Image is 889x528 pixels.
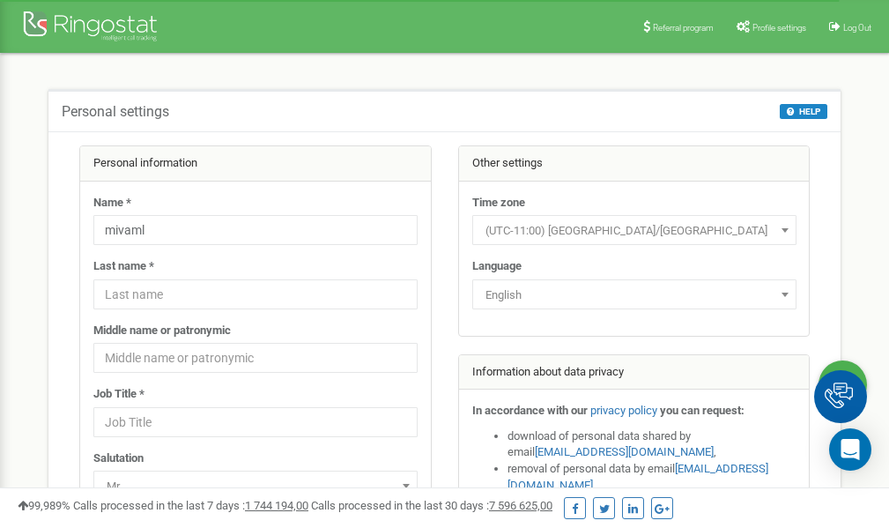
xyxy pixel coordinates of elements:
[660,404,745,417] strong: you can request:
[93,215,418,245] input: Name
[478,219,790,243] span: (UTC-11:00) Pacific/Midway
[245,499,308,512] u: 1 744 194,00
[472,215,796,245] span: (UTC-11:00) Pacific/Midway
[472,258,522,275] label: Language
[93,471,418,501] span: Mr.
[80,146,431,182] div: Personal information
[311,499,552,512] span: Calls processed in the last 30 days :
[73,499,308,512] span: Calls processed in the last 7 days :
[507,461,796,494] li: removal of personal data by email ,
[93,343,418,373] input: Middle name or patronymic
[93,323,231,339] label: Middle name or patronymic
[472,404,588,417] strong: In accordance with our
[472,279,796,309] span: English
[780,104,827,119] button: HELP
[459,355,810,390] div: Information about data privacy
[93,386,144,403] label: Job Title *
[93,407,418,437] input: Job Title
[93,279,418,309] input: Last name
[93,195,131,212] label: Name *
[478,283,790,308] span: English
[829,428,871,471] div: Open Intercom Messenger
[843,23,871,33] span: Log Out
[472,195,525,212] label: Time zone
[100,474,411,499] span: Mr.
[93,258,154,275] label: Last name *
[535,445,714,458] a: [EMAIL_ADDRESS][DOMAIN_NAME]
[752,23,806,33] span: Profile settings
[459,146,810,182] div: Other settings
[590,404,657,417] a: privacy policy
[62,104,169,120] h5: Personal settings
[653,23,714,33] span: Referral program
[489,499,552,512] u: 7 596 625,00
[93,450,144,467] label: Salutation
[18,499,70,512] span: 99,989%
[507,428,796,461] li: download of personal data shared by email ,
